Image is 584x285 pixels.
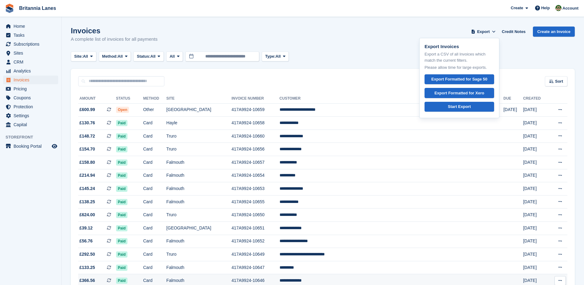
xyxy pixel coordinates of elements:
a: menu [3,58,58,66]
th: Due [503,94,523,104]
td: Truro [166,143,232,156]
span: All [170,53,175,60]
td: 417A9924-10652 [232,235,280,248]
span: Sites [14,49,50,57]
td: Truro [166,248,232,261]
div: Export Formatted for Xero [434,90,484,96]
td: 417A9924-10647 [232,261,280,274]
span: Create [511,5,523,11]
span: All [151,53,156,60]
span: Site: [74,53,83,60]
td: Card [143,169,166,182]
button: Method: All [99,52,131,62]
td: Card [143,261,166,274]
span: £130.76 [79,120,95,126]
td: Falmouth [166,195,232,209]
td: Card [143,235,166,248]
span: Paid [116,278,127,284]
td: 417A9924-10660 [232,130,280,143]
span: Booking Portal [14,142,50,151]
span: Account [562,5,578,11]
span: Status: [137,53,150,60]
span: Settings [14,111,50,120]
a: Credit Notes [499,27,528,37]
button: Status: All [133,52,163,62]
th: Status [116,94,143,104]
p: Export a CSV of all Invoices which match the current filters. [425,51,494,63]
span: Paid [116,225,127,231]
span: Paid [116,212,127,218]
a: Export Formatted for Xero [425,88,494,98]
span: Type: [265,53,276,60]
span: Help [541,5,550,11]
td: Card [143,130,166,143]
span: £56.76 [79,238,93,244]
span: £138.25 [79,199,95,205]
span: CRM [14,58,50,66]
span: Tasks [14,31,50,39]
td: Hayle [166,117,232,130]
span: Paid [116,265,127,271]
td: Falmouth [166,261,232,274]
button: Site: All [71,52,96,62]
span: Capital [14,120,50,129]
a: menu [3,102,58,111]
span: £133.25 [79,264,95,271]
a: Preview store [51,142,58,150]
img: stora-icon-8386f47178a22dfd0bd8f6a31ec36ba5ce8667c1dd55bd0f319d3a0aa187defe.svg [5,4,14,13]
a: menu [3,111,58,120]
span: Home [14,22,50,31]
td: 417A9924-10651 [232,222,280,235]
p: Please allow time for large exports. [425,64,494,71]
td: Falmouth [166,169,232,182]
span: Storefront [6,134,61,140]
td: Card [143,143,166,156]
button: Type: All [262,52,289,62]
p: A complete list of invoices for all payments [71,36,158,43]
td: Falmouth [166,156,232,169]
span: All [118,53,123,60]
td: Card [143,156,166,169]
th: Amount [78,94,116,104]
span: Method: [102,53,118,60]
span: £292.50 [79,251,95,258]
td: [DATE] [503,103,523,117]
span: All [276,53,281,60]
span: Subscriptions [14,40,50,48]
a: menu [3,142,58,151]
td: [DATE] [523,143,549,156]
span: £39.12 [79,225,93,231]
td: Other [143,103,166,117]
a: Britannia Lanes [17,3,58,13]
button: Export [470,27,497,37]
td: 417A9924-10649 [232,248,280,261]
a: Start Export [425,102,494,112]
td: [DATE] [523,130,549,143]
a: menu [3,31,58,39]
div: Export Formatted for Sage 50 [431,76,487,82]
a: menu [3,67,58,75]
span: Export [477,29,490,35]
th: Method [143,94,166,104]
a: menu [3,22,58,31]
td: Card [143,209,166,222]
span: Paid [116,251,127,258]
p: Export Invoices [425,43,494,50]
td: [DATE] [523,248,549,261]
td: 417A9924-10656 [232,143,280,156]
th: Customer [280,94,503,104]
span: £214.94 [79,172,95,179]
a: menu [3,93,58,102]
td: [GEOGRAPHIC_DATA] [166,222,232,235]
th: Site [166,94,232,104]
div: Start Export [448,104,471,110]
span: £158.80 [79,159,95,166]
td: Card [143,248,166,261]
span: Pricing [14,85,50,93]
td: 417A9924-10654 [232,169,280,182]
span: Paid [116,186,127,192]
span: Paid [116,159,127,166]
th: Invoice Number [232,94,280,104]
td: [DATE] [523,182,549,196]
td: Card [143,117,166,130]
